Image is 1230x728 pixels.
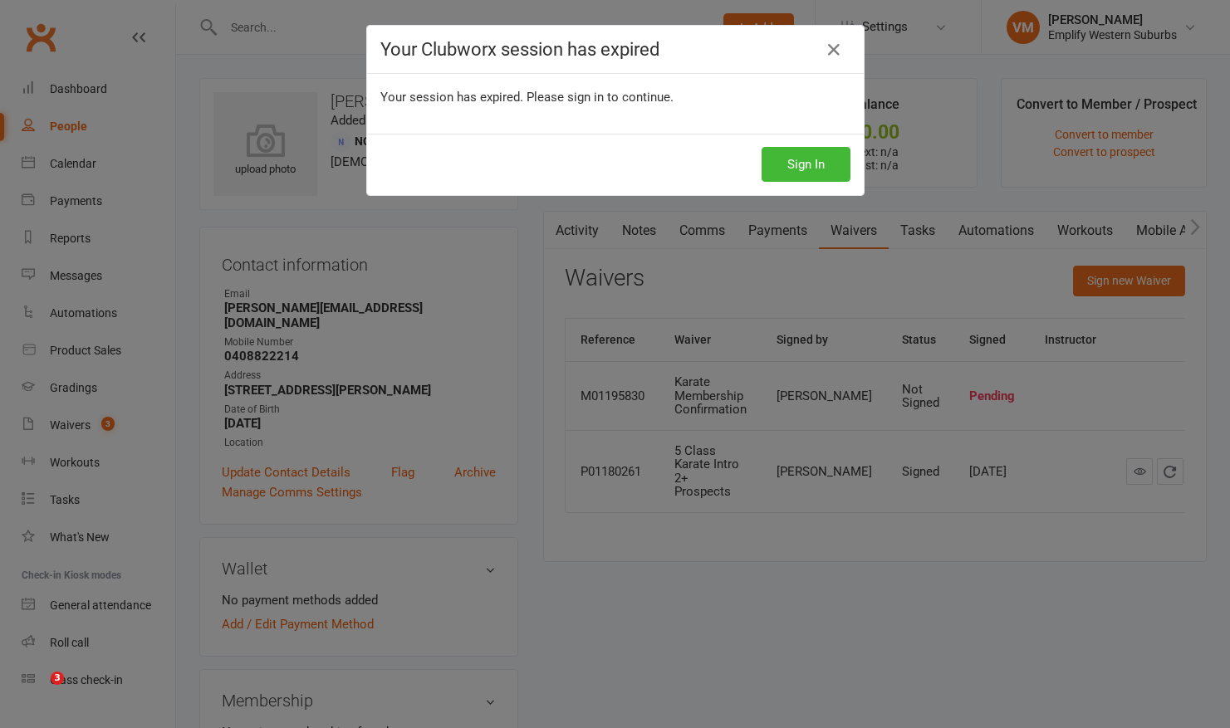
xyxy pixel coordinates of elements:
span: Your session has expired. Please sign in to continue. [380,90,674,105]
span: 3 [51,672,64,685]
h4: Your Clubworx session has expired [380,39,850,60]
button: Sign In [762,147,850,182]
a: Close [821,37,847,63]
iframe: Intercom live chat [17,672,56,711]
